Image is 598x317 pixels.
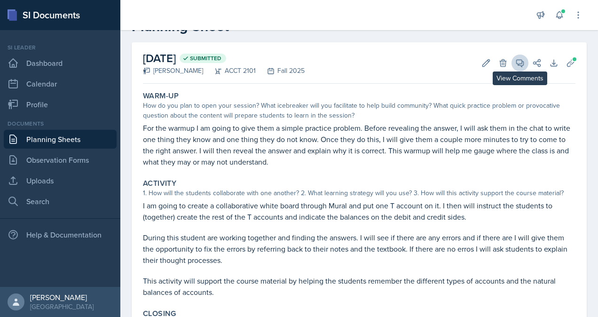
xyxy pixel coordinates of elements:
[143,188,575,198] div: 1. How will the students collaborate with one another? 2. What learning strategy will you use? 3....
[30,293,94,302] div: [PERSON_NAME]
[511,55,528,71] button: View Comments
[143,101,575,120] div: How do you plan to open your session? What icebreaker will you facilitate to help build community...
[4,54,117,72] a: Dashboard
[143,232,575,266] p: During this student are working together and finding the answers. I will see if there are any err...
[4,74,117,93] a: Calendar
[143,122,575,167] p: For the warmup I am going to give them a simple practice problem. Before revealing the answer, I ...
[256,66,305,76] div: Fall 2025
[143,179,176,188] label: Activity
[4,95,117,114] a: Profile
[132,18,587,35] h2: Planning Sheet
[143,91,179,101] label: Warm-Up
[143,66,203,76] div: [PERSON_NAME]
[30,302,94,311] div: [GEOGRAPHIC_DATA]
[4,119,117,128] div: Documents
[4,192,117,211] a: Search
[143,50,305,67] h2: [DATE]
[4,225,117,244] div: Help & Documentation
[4,171,117,190] a: Uploads
[143,275,575,298] p: This activity will support the course material by helping the students remember the different typ...
[190,55,221,62] span: Submitted
[4,151,117,169] a: Observation Forms
[143,200,575,222] p: I am going to create a collaborative white board through Mural and put one T account on it. I the...
[203,66,256,76] div: ACCT 2101
[4,43,117,52] div: Si leader
[4,130,117,149] a: Planning Sheets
